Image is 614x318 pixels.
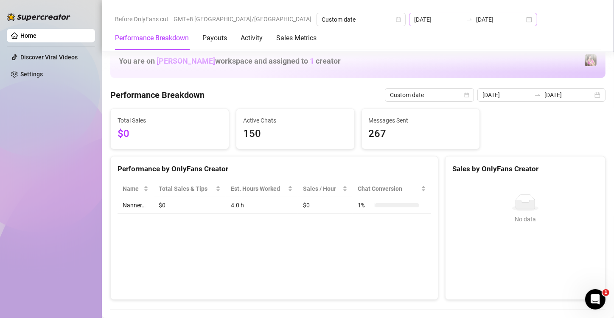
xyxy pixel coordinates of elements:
[157,56,215,65] span: [PERSON_NAME]
[298,197,353,214] td: $0
[202,33,227,43] div: Payouts
[118,126,222,142] span: $0
[118,163,431,175] div: Performance by OnlyFans Creator
[369,126,473,142] span: 267
[585,289,606,310] iframe: Intercom live chat
[241,33,263,43] div: Activity
[464,92,469,98] span: calendar
[7,13,70,21] img: logo-BBDzfeDw.svg
[243,126,348,142] span: 150
[390,89,469,101] span: Custom date
[118,116,222,125] span: Total Sales
[452,163,598,175] div: Sales by OnlyFans Creator
[115,13,168,25] span: Before OnlyFans cut
[482,90,531,100] input: Start date
[110,89,205,101] h4: Performance Breakdown
[544,90,593,100] input: End date
[585,54,597,66] img: Nanner
[20,54,78,61] a: Discover Viral Videos
[414,15,463,24] input: Start date
[353,181,431,197] th: Chat Conversion
[123,184,142,193] span: Name
[358,184,419,193] span: Chat Conversion
[119,56,341,66] h1: You are on workspace and assigned to creator
[226,197,298,214] td: 4.0 h
[118,197,154,214] td: Nanner…
[534,92,541,98] span: swap-right
[396,17,401,22] span: calendar
[603,289,609,296] span: 1
[118,181,154,197] th: Name
[174,13,311,25] span: GMT+8 [GEOGRAPHIC_DATA]/[GEOGRAPHIC_DATA]
[466,16,473,23] span: swap-right
[154,181,225,197] th: Total Sales & Tips
[115,33,189,43] div: Performance Breakdown
[369,116,473,125] span: Messages Sent
[276,33,317,43] div: Sales Metrics
[159,184,213,193] span: Total Sales & Tips
[20,32,36,39] a: Home
[322,13,401,26] span: Custom date
[20,71,43,78] a: Settings
[456,215,595,224] div: No data
[476,15,524,24] input: End date
[298,181,353,197] th: Sales / Hour
[534,92,541,98] span: to
[310,56,314,65] span: 1
[154,197,225,214] td: $0
[358,201,371,210] span: 1 %
[303,184,341,193] span: Sales / Hour
[243,116,348,125] span: Active Chats
[466,16,473,23] span: to
[231,184,286,193] div: Est. Hours Worked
